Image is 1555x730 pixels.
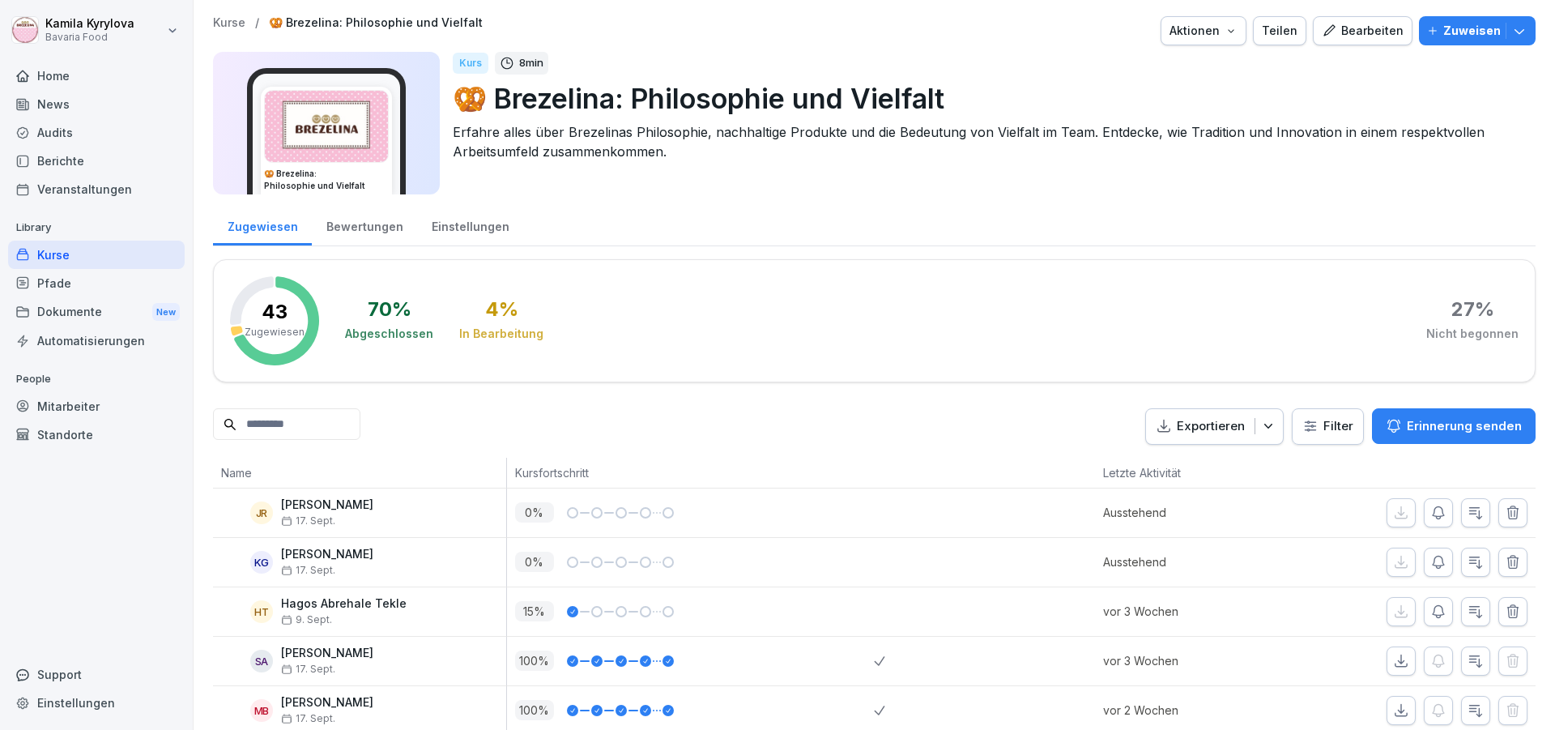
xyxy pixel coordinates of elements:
[281,614,332,625] span: 9. Sept.
[281,647,373,660] p: [PERSON_NAME]
[255,16,259,30] p: /
[1407,417,1522,435] p: Erinnerung senden
[453,53,488,74] div: Kurs
[269,16,483,30] a: 🥨 Brezelina: Philosophie und Vielfalt
[250,551,273,574] div: KG
[8,269,185,297] a: Pfade
[1372,408,1536,444] button: Erinnerung senden
[1103,603,1279,620] p: vor 3 Wochen
[1103,504,1279,521] p: Ausstehend
[1145,408,1284,445] button: Exportieren
[281,664,335,675] span: 17. Sept.
[515,651,554,671] p: 100 %
[1161,16,1246,45] button: Aktionen
[515,502,554,523] p: 0 %
[453,122,1523,161] p: Erfahre alles über Brezelinas Philosophie, nachhaltige Produkte und die Bedeutung von Vielfalt im...
[8,147,185,175] a: Berichte
[8,118,185,147] a: Audits
[515,601,554,621] p: 15 %
[312,204,417,245] a: Bewertungen
[8,689,185,717] a: Einstellungen
[8,175,185,203] a: Veranstaltungen
[8,420,185,449] a: Standorte
[1426,326,1519,342] div: Nicht begonnen
[45,32,134,43] p: Bavaria Food
[1169,22,1238,40] div: Aktionen
[281,548,373,561] p: [PERSON_NAME]
[1103,652,1279,669] p: vor 3 Wochen
[265,91,388,162] img: fkzffi32ddptk8ye5fwms4as.png
[1313,16,1412,45] button: Bearbeiten
[250,502,273,524] div: JR
[8,297,185,327] div: Dokumente
[8,327,185,355] a: Automatisierungen
[250,600,273,623] div: HT
[1443,22,1501,40] p: Zuweisen
[221,464,498,481] p: Name
[1253,16,1306,45] button: Teilen
[417,204,523,245] a: Einstellungen
[281,713,335,724] span: 17. Sept.
[1322,22,1404,40] div: Bearbeiten
[515,464,867,481] p: Kursfortschritt
[515,552,554,572] p: 0 %
[8,241,185,269] a: Kurse
[213,16,245,30] a: Kurse
[8,215,185,241] p: Library
[1103,464,1271,481] p: Letzte Aktivität
[152,303,180,322] div: New
[8,90,185,118] a: News
[250,650,273,672] div: SA
[45,17,134,31] p: Kamila Kyrylova
[1293,409,1363,444] button: Filter
[281,565,335,576] span: 17. Sept.
[1103,553,1279,570] p: Ausstehend
[1451,300,1494,319] div: 27 %
[485,300,518,319] div: 4 %
[262,302,288,322] p: 43
[519,55,543,71] p: 8 min
[1302,418,1353,434] div: Filter
[368,300,411,319] div: 70 %
[345,326,433,342] div: Abgeschlossen
[459,326,543,342] div: In Bearbeitung
[1177,417,1245,436] p: Exportieren
[8,62,185,90] a: Home
[8,366,185,392] p: People
[1262,22,1297,40] div: Teilen
[8,297,185,327] a: DokumenteNew
[281,696,373,710] p: [PERSON_NAME]
[281,498,373,512] p: [PERSON_NAME]
[250,699,273,722] div: MB
[281,597,407,611] p: Hagos Abrehale Tekle
[213,204,312,245] a: Zugewiesen
[8,392,185,420] a: Mitarbeiter
[1103,702,1279,719] p: vor 2 Wochen
[8,660,185,689] div: Support
[515,700,554,720] p: 100 %
[245,325,305,339] p: Zugewiesen
[1419,16,1536,45] button: Zuweisen
[281,515,335,527] span: 17. Sept.
[453,78,1523,119] p: 🥨 Brezelina: Philosophie und Vielfalt
[264,168,389,192] h3: 🥨 Brezelina: Philosophie und Vielfalt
